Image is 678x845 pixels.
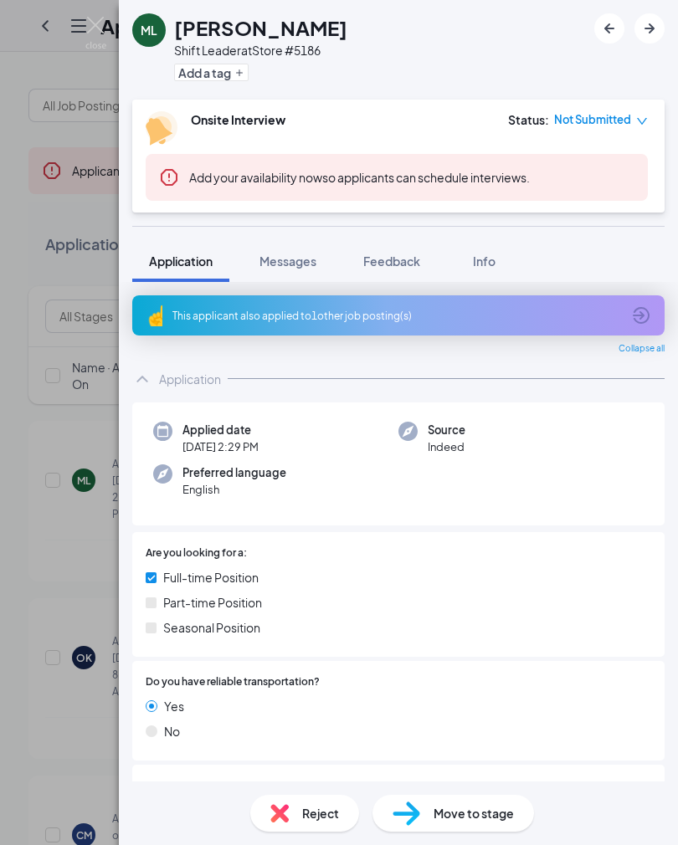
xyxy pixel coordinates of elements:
[434,804,514,822] span: Move to stage
[508,111,549,128] div: Status :
[619,342,665,356] span: Collapse all
[634,13,665,44] button: ArrowRight
[639,18,660,38] svg: ArrowRight
[554,111,631,128] span: Not Submitted
[164,722,180,740] span: No
[141,22,157,38] div: ML
[146,778,333,794] span: Any previous Management experience?
[149,253,213,269] span: Application
[159,371,221,387] div: Application
[146,674,320,690] span: Do you have reliable transportation?
[473,253,496,269] span: Info
[428,422,465,438] span: Source
[174,13,347,42] h1: [PERSON_NAME]
[428,438,465,455] span: Indeed
[594,13,624,44] button: ArrowLeftNew
[302,804,339,822] span: Reject
[621,788,661,828] iframe: Intercom live chat
[259,253,316,269] span: Messages
[599,18,619,38] svg: ArrowLeftNew
[174,64,249,81] button: PlusAdd a tag
[172,309,621,323] div: This applicant also applied to 1 other job posting(s)
[631,305,651,325] svg: ArrowCircle
[234,68,244,78] svg: Plus
[189,169,322,186] button: Add your availability now
[163,593,262,612] span: Part-time Position
[174,42,347,59] div: Shift Leader at Store #5186
[163,618,260,637] span: Seasonal Position
[164,697,184,715] span: Yes
[191,112,285,127] b: Onsite Interview
[189,170,530,185] span: so applicants can schedule interviews.
[182,422,259,438] span: Applied date
[182,464,286,481] span: Preferred language
[636,115,648,127] span: down
[182,438,259,455] span: [DATE] 2:29 PM
[146,545,247,561] span: Are you looking for a:
[182,481,286,498] span: English
[132,369,152,389] svg: ChevronUp
[159,167,179,187] svg: Error
[163,568,259,586] span: Full-time Position
[363,253,420,269] span: Feedback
